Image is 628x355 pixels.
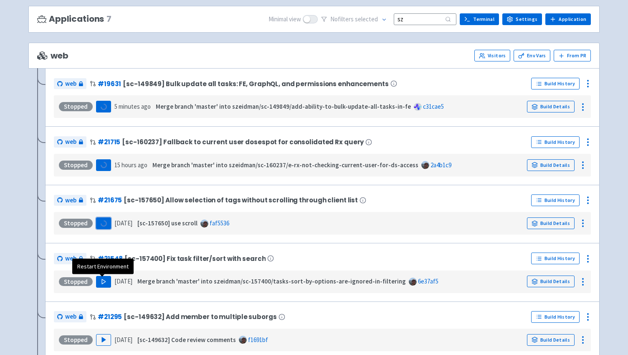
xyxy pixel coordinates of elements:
[59,277,93,286] div: Stopped
[527,217,575,229] a: Build Details
[355,15,378,23] span: selected
[330,15,378,24] span: No filter s
[65,137,76,147] span: web
[65,79,76,89] span: web
[137,219,198,227] strong: [sc-157650] use scroll
[527,334,575,346] a: Build Details
[137,277,406,285] strong: Merge branch 'master' into szeidman/sc-157400/tasks-sort-by-options-are-ignored-in-filtering
[114,336,132,344] time: [DATE]
[474,50,510,61] a: Visitors
[527,101,575,112] a: Build Details
[152,161,418,169] strong: Merge branch 'master' into szeidman/sc-160237/e-rx-not-checking-current-user-for-ds-access
[502,13,542,25] a: Settings
[531,78,580,89] a: Build History
[124,255,266,262] span: [sc-157400] Fix task filter/sort with search
[54,311,86,322] a: web
[65,254,76,263] span: web
[514,50,550,61] a: Env Vars
[54,253,86,264] a: web
[98,196,122,204] a: #21675
[59,219,93,228] div: Stopped
[156,102,411,110] strong: Merge branch 'master' into szeidman/sc-149849/add-ability-to-bulk-update-all-tasks-in-fe
[54,195,86,206] a: web
[527,276,575,287] a: Build Details
[65,196,76,205] span: web
[124,313,276,320] span: [sc-149632] Add member to multiple suborgs
[122,138,364,146] span: [sc-160237] Fallback to current user dosespot for consolidated Rx query
[123,80,388,87] span: [sc-149849] Bulk update all tasks: FE, GraphQL, and permissions enhancements
[527,159,575,171] a: Build Details
[114,161,147,169] time: 15 hours ago
[423,102,444,110] a: c31cae5
[54,136,86,148] a: web
[54,78,86,89] a: web
[59,102,93,111] div: Stopped
[59,161,93,170] div: Stopped
[98,138,120,146] a: #21715
[96,159,111,171] button: Loading
[96,217,111,229] button: Loading
[59,335,93,345] div: Stopped
[210,219,229,227] a: faf5536
[430,161,451,169] a: 2a4b1c9
[98,312,122,321] a: #21295
[37,14,111,24] h3: Applications
[114,102,151,110] time: 5 minutes ago
[98,254,123,263] a: #21548
[114,277,132,285] time: [DATE]
[96,334,111,346] button: Play
[531,253,580,264] a: Build History
[531,311,580,323] a: Build History
[394,13,456,25] input: Search...
[96,101,111,112] button: Loading
[268,15,301,24] span: Minimal view
[531,194,580,206] a: Build History
[418,277,438,285] a: 6e37af5
[248,336,268,344] a: f1691bf
[531,136,580,148] a: Build History
[65,312,76,322] span: web
[137,336,236,344] strong: [sc-149632] Code review comments
[545,13,591,25] a: Application
[124,197,358,204] span: [sc-157650] Allow selection of tags without scrolling through client list
[114,219,132,227] time: [DATE]
[98,79,121,88] a: #19631
[460,13,499,25] a: Terminal
[96,276,111,288] button: Play
[554,50,591,61] button: From PR
[106,14,111,24] span: 7
[37,51,68,61] span: web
